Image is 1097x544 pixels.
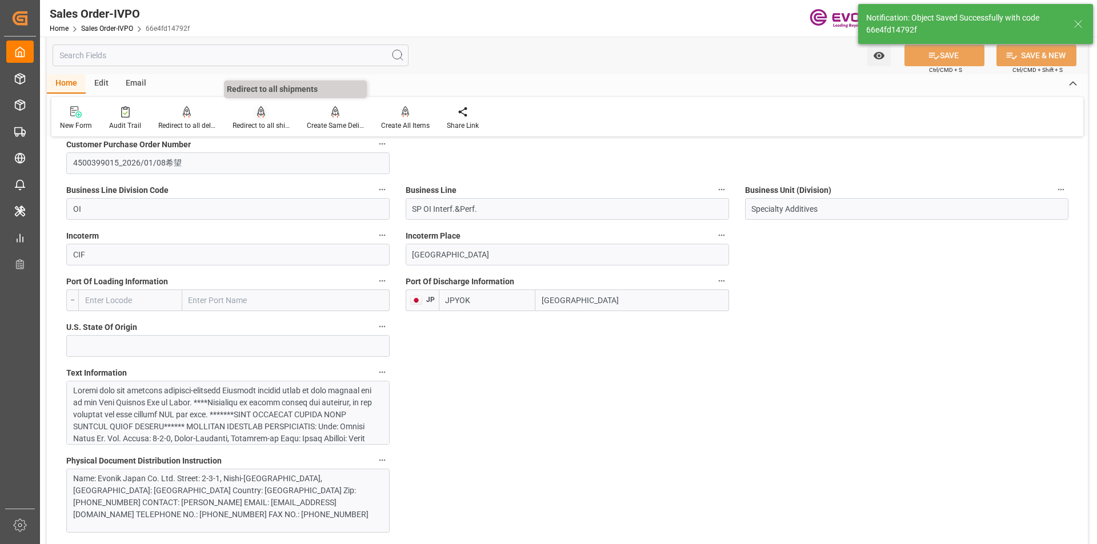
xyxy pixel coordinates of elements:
div: Email [117,74,155,94]
button: SAVE [904,45,984,66]
span: Business Line Division Code [66,184,169,196]
span: Ctrl/CMD + Shift + S [1012,66,1063,74]
button: Business Line Division Code [375,182,390,197]
div: Redirect to all shipments [233,120,290,131]
span: Business Line [406,184,457,196]
a: Home [50,25,69,33]
span: Port Of Loading Information [66,276,168,288]
div: Create All Items [381,120,430,131]
span: Physical Document Distribution Instruction [66,455,222,467]
span: Ctrl/CMD + S [929,66,962,74]
div: Create Same Delivery Date [307,120,364,131]
button: Customer Purchase Order Number [375,136,390,151]
input: Enter Locode [439,289,535,311]
div: New Form [60,120,92,131]
input: Search Fields [53,45,409,66]
div: Edit [86,74,117,94]
button: Port Of Loading Information [375,273,390,288]
span: Incoterm Place [406,230,461,242]
span: Text Information [66,367,127,379]
span: Business Unit (Division) [745,184,831,196]
span: Incoterm [66,230,99,242]
button: Physical Document Distribution Instruction [375,453,390,468]
a: Sales Order-IVPO [81,25,133,33]
img: country [410,296,422,305]
div: Notification: Object Saved Successfully with code 66e4fd14792f [866,12,1063,36]
button: Port Of Discharge Information [714,273,729,288]
p: Redirect to all shipments [224,80,367,98]
div: Share Link [447,120,479,131]
div: Sales Order-IVPO [50,5,190,22]
img: Evonik-brand-mark-Deep-Purple-RGB.jpeg_1700498283.jpeg [810,9,884,29]
div: Name: Evonik Japan Co. Ltd. Street: 2-3-1, Nishi-[GEOGRAPHIC_DATA], [GEOGRAPHIC_DATA]: [GEOGRAPHI... [73,473,374,521]
div: Redirect to all deliveries [158,120,215,131]
button: Text Information [375,365,390,380]
div: Audit Trail [109,120,141,131]
button: SAVE & NEW [996,45,1076,66]
button: Incoterm Place [714,228,729,243]
span: U.S. State Of Origin [66,321,137,333]
div: Home [47,74,86,94]
span: JP [422,296,435,304]
input: Enter Locode [78,289,182,311]
div: -- [66,289,78,311]
button: U.S. State Of Origin [375,319,390,334]
button: Incoterm [375,228,390,243]
input: Enter Port Name [182,289,390,311]
button: Business Line [714,182,729,197]
button: Business Unit (Division) [1054,182,1068,197]
input: Enter Port Name [535,289,729,311]
span: Customer Purchase Order Number [66,139,191,151]
span: Port Of Discharge Information [406,276,514,288]
button: open menu [867,45,891,66]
